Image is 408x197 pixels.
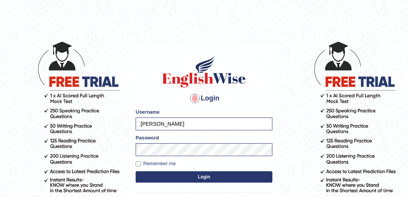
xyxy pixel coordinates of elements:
[136,161,141,166] input: Remember me
[161,55,247,89] img: Logo of English Wise sign in for intelligent practice with AI
[136,160,176,167] label: Remember me
[136,92,272,105] h4: Login
[136,134,159,141] label: Password
[136,108,160,116] label: Username
[136,171,272,183] button: Login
